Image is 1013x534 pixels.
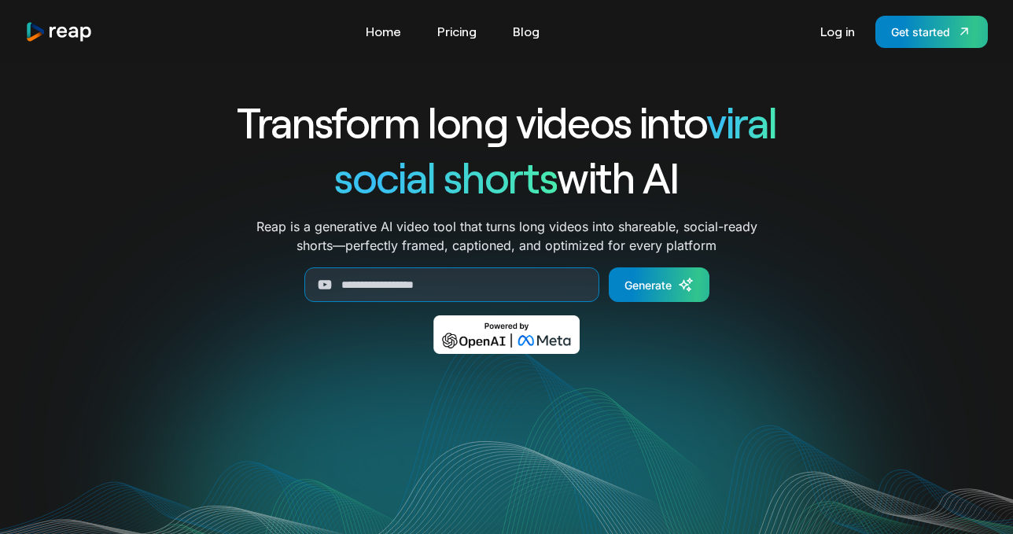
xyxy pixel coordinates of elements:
[706,96,776,147] span: viral
[433,315,580,354] img: Powered by OpenAI & Meta
[891,24,950,40] div: Get started
[358,19,409,44] a: Home
[256,217,757,255] p: Reap is a generative AI video tool that turns long videos into shareable, social-ready shorts—per...
[875,16,988,48] a: Get started
[609,267,709,302] a: Generate
[334,151,557,202] span: social shorts
[179,94,834,149] h1: Transform long videos into
[812,19,863,44] a: Log in
[624,277,672,293] div: Generate
[179,267,834,302] form: Generate Form
[429,19,484,44] a: Pricing
[505,19,547,44] a: Blog
[179,149,834,204] h1: with AI
[25,21,93,42] a: home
